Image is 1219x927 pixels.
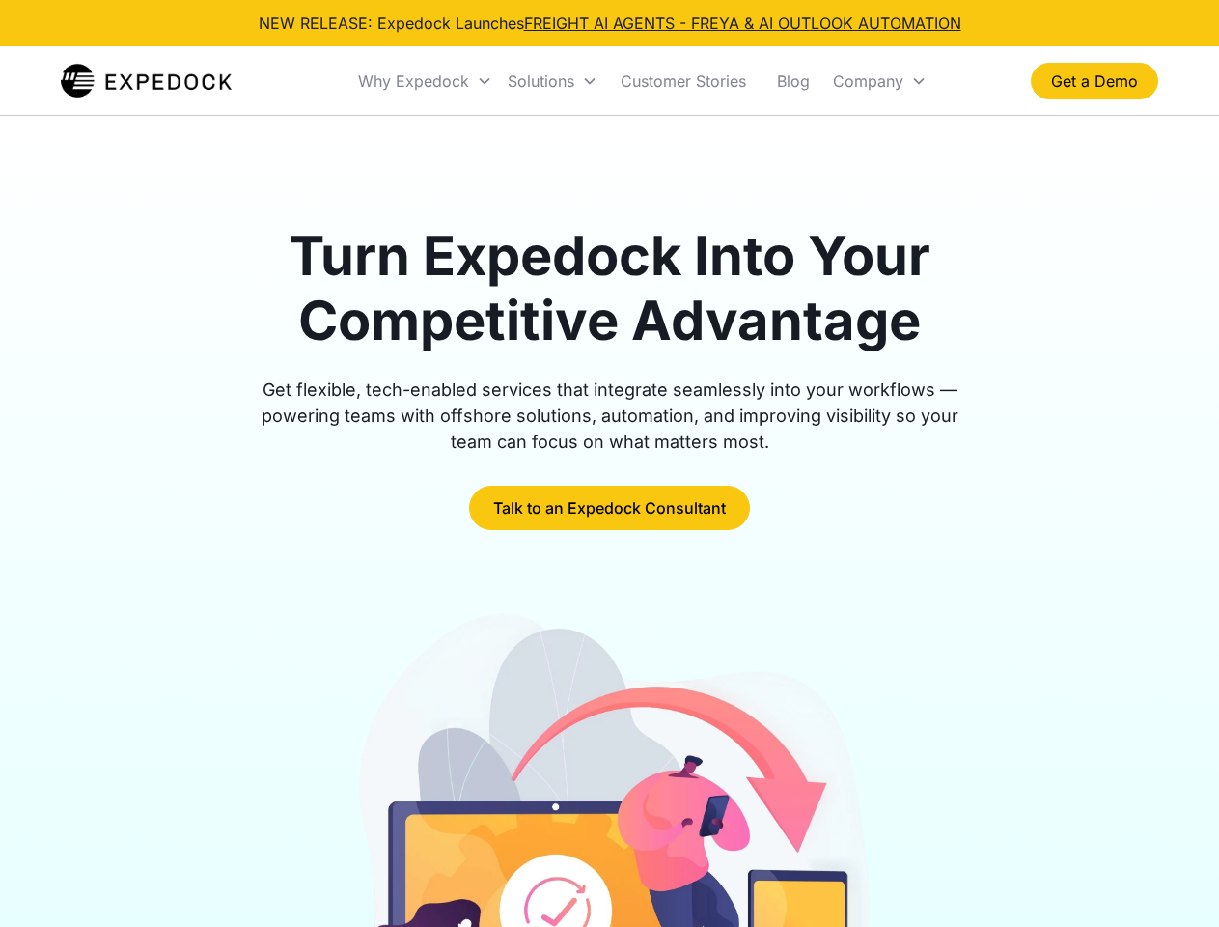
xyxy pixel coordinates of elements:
[500,48,605,114] div: Solutions
[762,48,825,114] a: Blog
[1122,834,1219,927] iframe: Chat Widget
[825,48,934,114] div: Company
[61,62,232,100] a: home
[469,486,750,530] a: Talk to an Expedock Consultant
[61,62,232,100] img: Expedock Logo
[524,14,961,33] a: FREIGHT AI AGENTS - FREYA & AI OUTLOOK AUTOMATION
[239,224,981,353] h1: Turn Expedock Into Your Competitive Advantage
[350,48,500,114] div: Why Expedock
[833,71,903,91] div: Company
[605,48,762,114] a: Customer Stories
[259,12,961,35] div: NEW RELEASE: Expedock Launches
[239,377,981,455] div: Get flexible, tech-enabled services that integrate seamlessly into your workflows — powering team...
[1031,63,1158,99] a: Get a Demo
[358,71,469,91] div: Why Expedock
[508,71,574,91] div: Solutions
